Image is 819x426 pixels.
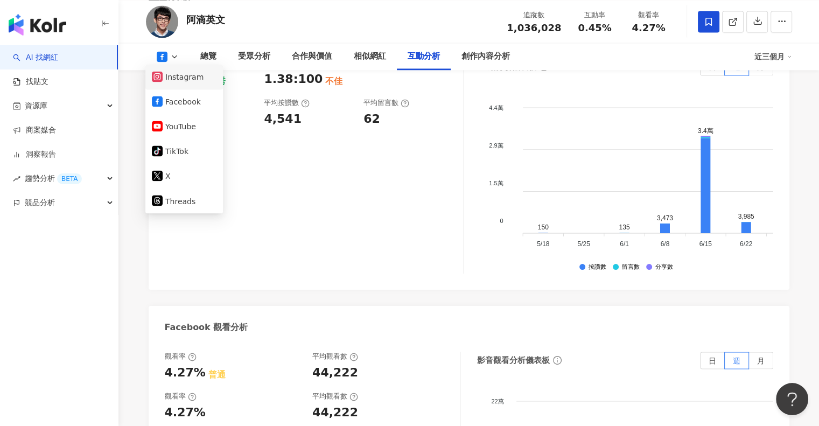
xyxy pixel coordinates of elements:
tspan: 22萬 [491,398,503,404]
div: 近三個月 [754,48,792,65]
button: X [152,169,216,184]
iframe: Help Scout Beacon - Open [776,383,808,415]
img: logo [9,14,66,36]
div: 4,541 [264,111,302,128]
div: 分享數 [655,264,673,271]
tspan: 6/8 [660,240,669,248]
tspan: 6/22 [740,240,753,248]
div: 不佳 [325,75,342,87]
tspan: 4.4萬 [489,104,503,111]
a: searchAI 找網紅 [13,52,58,63]
tspan: 2.9萬 [489,142,503,149]
span: info-circle [551,354,563,366]
button: Facebook [152,94,216,109]
span: rise [13,175,20,183]
tspan: 6/15 [699,240,712,248]
button: Instagram [152,69,216,85]
div: 平均按讚數 [264,98,310,108]
tspan: 0 [500,218,503,224]
tspan: 5/18 [537,240,550,248]
div: 觀看率 [165,392,197,401]
button: YouTube [152,119,216,134]
div: 普通 [208,369,226,381]
div: 留言數 [622,264,640,271]
button: TikTok [152,144,216,159]
tspan: 5/25 [577,240,590,248]
div: 互動率 [575,10,615,20]
div: 追蹤數 [507,10,561,20]
div: 影音觀看分析儀表板 [477,355,550,366]
span: 0.45% [578,23,611,33]
span: 週 [733,356,740,365]
div: Facebook 觀看分析 [165,322,248,333]
div: 4.27% [165,404,206,421]
a: 洞察報告 [13,149,56,160]
div: BETA [57,173,82,184]
div: 平均觀看數 [312,352,358,361]
div: 按讚數 [589,264,606,271]
div: 優秀 [208,75,226,87]
div: 觀看率 [165,352,197,361]
div: 合作與價值 [292,50,332,63]
div: 62 [363,111,380,128]
tspan: 1.5萬 [489,180,503,186]
span: 競品分析 [25,191,55,215]
div: 1.38:100 [264,71,323,88]
img: KOL Avatar [146,5,178,38]
tspan: 6/1 [620,240,629,248]
div: 44,222 [312,404,358,421]
div: 創作內容分析 [461,50,510,63]
div: 平均觀看數 [312,392,358,401]
div: 平均留言數 [363,98,409,108]
span: 月 [757,356,765,365]
span: 1,036,028 [507,22,561,33]
div: 觀看率 [628,10,669,20]
button: Threads [152,193,216,208]
span: 資源庫 [25,94,47,118]
span: 4.27% [632,23,665,33]
div: 總覽 [200,50,216,63]
a: 找貼文 [13,76,48,87]
div: 相似網紅 [354,50,386,63]
div: 44,222 [312,365,358,381]
div: 受眾分析 [238,50,270,63]
div: 阿滴英文 [186,13,225,26]
span: 趨勢分析 [25,166,82,191]
span: 日 [709,356,716,365]
a: 商案媒合 [13,125,56,136]
div: 互動分析 [408,50,440,63]
div: 4.27% [165,365,206,381]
